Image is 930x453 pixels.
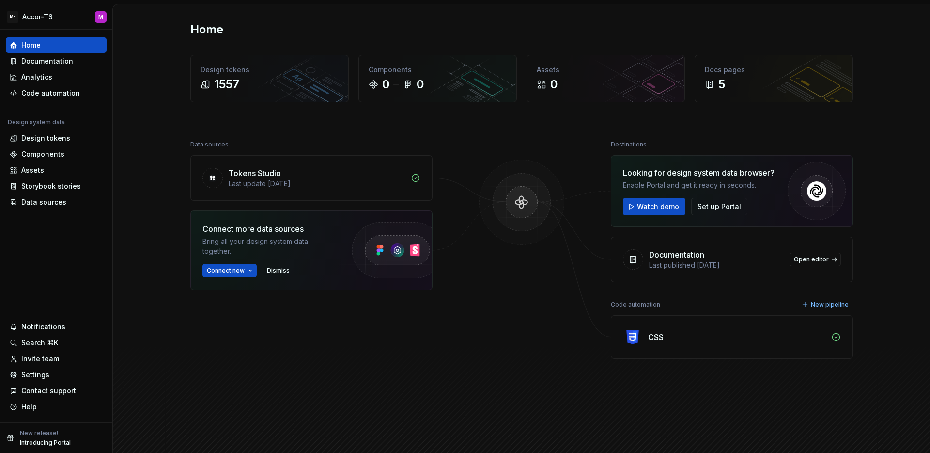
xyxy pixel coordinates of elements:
[6,85,107,101] a: Code automation
[637,202,679,211] span: Watch demo
[6,399,107,415] button: Help
[623,180,775,190] div: Enable Portal and get it ready in seconds.
[229,179,405,189] div: Last update [DATE]
[6,335,107,351] button: Search ⌘K
[6,69,107,85] a: Analytics
[22,12,53,22] div: Accor-TS
[6,37,107,53] a: Home
[8,118,65,126] div: Design system data
[2,6,110,27] button: M-Accor-TSM
[21,181,81,191] div: Storybook stories
[6,178,107,194] a: Storybook stories
[648,331,664,343] div: CSS
[229,167,281,179] div: Tokens Studio
[623,198,685,215] button: Watch demo
[202,223,333,235] div: Connect more data sources
[263,264,294,277] button: Dismiss
[190,138,229,151] div: Data sources
[6,130,107,146] a: Design tokens
[98,13,103,21] div: M
[527,55,685,102] a: Assets0
[21,370,49,380] div: Settings
[202,264,257,277] button: Connect new
[21,133,70,143] div: Design tokens
[21,40,41,50] div: Home
[611,298,660,311] div: Code automation
[202,237,333,256] div: Bring all your design system data together.
[7,11,18,23] div: M-
[21,402,37,412] div: Help
[190,22,223,37] h2: Home
[6,146,107,162] a: Components
[21,56,73,66] div: Documentation
[21,322,65,332] div: Notifications
[6,383,107,399] button: Contact support
[369,65,507,75] div: Components
[799,298,853,311] button: New pipeline
[691,198,747,215] button: Set up Portal
[21,149,64,159] div: Components
[6,351,107,367] a: Invite team
[611,138,647,151] div: Destinations
[6,367,107,383] a: Settings
[6,162,107,178] a: Assets
[358,55,517,102] a: Components00
[21,197,66,207] div: Data sources
[550,77,558,92] div: 0
[20,429,58,437] p: New release!
[6,194,107,210] a: Data sources
[697,202,741,211] span: Set up Portal
[790,253,841,266] a: Open editor
[6,53,107,69] a: Documentation
[537,65,675,75] div: Assets
[21,88,80,98] div: Code automation
[267,267,290,275] span: Dismiss
[794,256,829,263] span: Open editor
[190,55,349,102] a: Design tokens1557
[21,72,52,82] div: Analytics
[6,319,107,335] button: Notifications
[21,165,44,175] div: Assets
[417,77,424,92] div: 0
[718,77,725,92] div: 5
[649,249,704,260] div: Documentation
[695,55,853,102] a: Docs pages5
[705,65,843,75] div: Docs pages
[623,167,775,178] div: Looking for design system data browser?
[382,77,389,92] div: 0
[201,65,339,75] div: Design tokens
[190,155,433,201] a: Tokens StudioLast update [DATE]
[811,301,849,308] span: New pipeline
[21,338,58,348] div: Search ⌘K
[20,439,71,447] p: Introducing Portal
[21,354,59,364] div: Invite team
[21,386,76,396] div: Contact support
[649,260,784,270] div: Last published [DATE]
[207,267,245,275] span: Connect new
[214,77,239,92] div: 1557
